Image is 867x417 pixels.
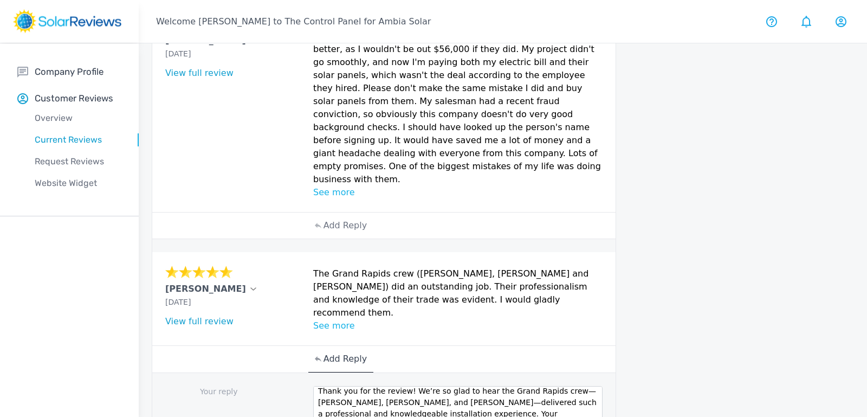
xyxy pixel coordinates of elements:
[35,92,113,105] p: Customer Reviews
[17,151,139,172] a: Request Reviews
[156,15,431,28] p: Welcome [PERSON_NAME] to The Control Panel for Ambia Solar
[35,65,103,79] p: Company Profile
[313,267,603,319] p: The Grand Rapids crew ([PERSON_NAME], [PERSON_NAME] and [PERSON_NAME]) did an outstanding job. Th...
[165,316,234,326] a: View full review
[17,155,139,168] p: Request Reviews
[313,186,603,199] p: See more
[165,386,307,397] p: Your reply
[17,129,139,151] a: Current Reviews
[323,352,367,365] p: Add Reply
[313,319,603,332] p: See more
[165,283,246,296] p: [PERSON_NAME]
[17,172,139,194] a: Website Widget
[323,219,367,232] p: Add Reply
[17,177,139,190] p: Website Widget
[313,30,603,186] p: I wish they would have reviewed their hiring practices a little better, as I wouldn't be out $56,...
[165,298,191,306] span: [DATE]
[165,68,234,78] a: View full review
[165,49,191,58] span: [DATE]
[17,133,139,146] p: Current Reviews
[17,112,139,125] p: Overview
[17,107,139,129] a: Overview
